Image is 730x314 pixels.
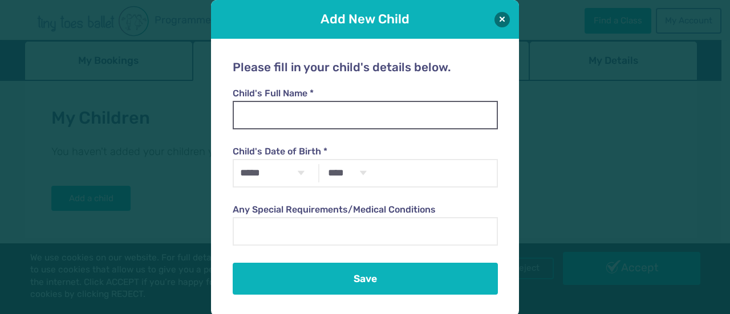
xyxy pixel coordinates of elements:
[233,145,497,158] label: Child's Date of Birth *
[233,87,497,100] label: Child's Full Name *
[233,263,497,295] button: Save
[233,60,497,75] h2: Please fill in your child's details below.
[243,10,487,28] h1: Add New Child
[233,203,497,216] label: Any Special Requirements/Medical Conditions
